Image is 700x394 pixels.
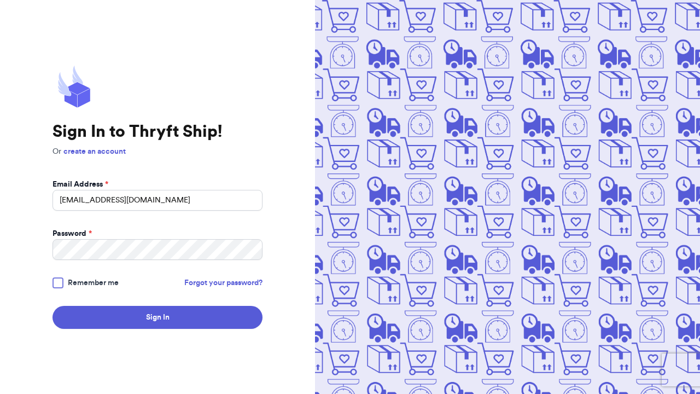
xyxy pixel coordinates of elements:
[63,148,126,155] a: create an account
[68,277,119,288] span: Remember me
[52,179,108,190] label: Email Address
[184,277,262,288] a: Forgot your password?
[52,306,262,329] button: Sign In
[52,146,262,157] p: Or
[52,228,92,239] label: Password
[52,122,262,142] h1: Sign In to Thryft Ship!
